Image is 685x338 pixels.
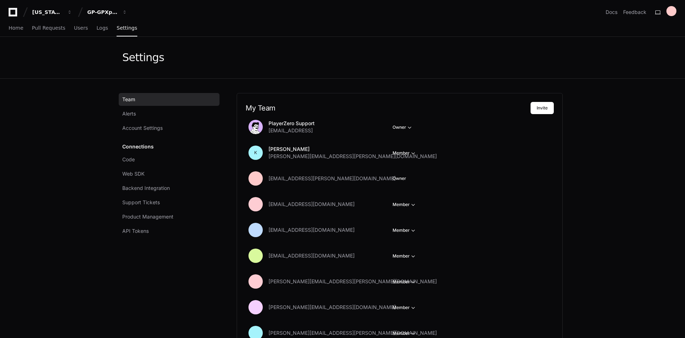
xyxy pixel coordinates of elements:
button: Member [393,304,417,311]
a: Alerts [119,107,220,120]
a: Support Tickets [119,196,220,209]
span: Team [122,96,135,103]
span: [EMAIL_ADDRESS] [268,127,313,134]
a: API Tokens [119,225,220,237]
span: Alerts [122,110,136,117]
p: PlayerZero Support [268,120,315,127]
a: Team [119,93,220,106]
button: Member [393,278,417,285]
a: Docs [606,9,617,16]
span: Product Management [122,213,173,220]
div: Settings [122,51,164,64]
span: Code [122,156,135,163]
span: API Tokens [122,227,149,235]
span: Logs [97,26,108,30]
a: Logs [97,20,108,36]
span: Owner [393,176,406,181]
span: Users [74,26,88,30]
a: Web SDK [119,167,220,180]
h2: My Team [246,104,531,112]
button: [US_STATE] Pacific [29,6,75,19]
button: Member [393,201,417,208]
button: Member [393,150,417,157]
span: Pull Requests [32,26,65,30]
div: GP-GPXpress [87,9,118,16]
p: [PERSON_NAME] [268,146,437,153]
span: [EMAIL_ADDRESS][DOMAIN_NAME] [268,201,355,208]
button: Invite [531,102,554,114]
span: [EMAIL_ADDRESS][PERSON_NAME][DOMAIN_NAME] [268,175,396,182]
img: avatar [248,120,263,134]
a: Home [9,20,23,36]
button: Owner [393,124,413,131]
a: Backend Integration [119,182,220,195]
span: [EMAIL_ADDRESS][DOMAIN_NAME] [268,226,355,234]
span: [PERSON_NAME][EMAIL_ADDRESS][PERSON_NAME][DOMAIN_NAME] [268,153,437,160]
span: Support Tickets [122,199,160,206]
span: [EMAIL_ADDRESS][DOMAIN_NAME] [268,252,355,259]
span: Web SDK [122,170,144,177]
span: Backend Integration [122,185,170,192]
span: [PERSON_NAME][EMAIL_ADDRESS][DOMAIN_NAME] [268,304,396,311]
button: Member [393,227,417,234]
button: GP-GPXpress [84,6,130,19]
div: [US_STATE] Pacific [32,9,63,16]
a: Product Management [119,210,220,223]
span: [PERSON_NAME][EMAIL_ADDRESS][PERSON_NAME][DOMAIN_NAME] [268,329,437,337]
a: Account Settings [119,122,220,134]
h1: K [254,150,257,156]
a: Pull Requests [32,20,65,36]
button: Member [393,253,417,260]
span: [PERSON_NAME][EMAIL_ADDRESS][PERSON_NAME][DOMAIN_NAME] [268,278,437,285]
button: Feedback [623,9,646,16]
a: Settings [117,20,137,36]
span: Account Settings [122,124,163,132]
a: Users [74,20,88,36]
button: Member [393,330,417,337]
a: Code [119,153,220,166]
span: Settings [117,26,137,30]
span: Home [9,26,23,30]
